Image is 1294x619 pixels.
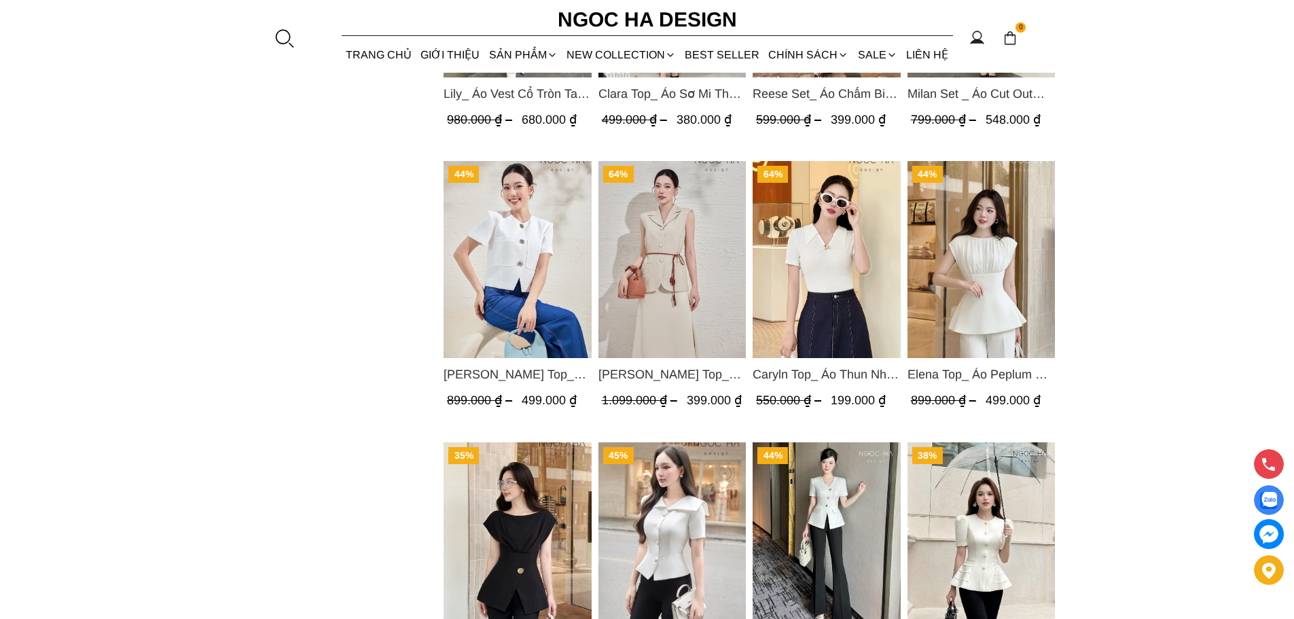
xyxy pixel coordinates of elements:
a: Product image - Caryln Top_ Áo Thun Nhún Ngực Tay Cộc Màu Đỏ A1062 [753,161,901,358]
img: Laura Top_ Áo Vest Cổ Tròn Dáng Suông Lửng A1079 [444,161,592,358]
a: Link to Lily_ Áo Vest Cổ Tròn Tay Lừng Mix Chân Váy Lưới Màu Hồng A1082+CV140 [444,84,592,103]
span: Clara Top_ Áo Sơ Mi Thô Cổ Đức Màu Trắng A1089 [598,84,746,103]
a: Product image - Laura Top_ Áo Vest Cổ Tròn Dáng Suông Lửng A1079 [444,161,592,358]
a: Link to Reese Set_ Áo Chấm Bi Vai Chờm Mix Chân Váy Xếp Ly Hông Màu Nâu Tây A1087+CV142 [753,84,901,103]
span: 599.000 ₫ [756,113,825,126]
span: Reese Set_ Áo Chấm Bi Vai Chờm Mix Chân Váy Xếp Ly Hông Màu Nâu Tây A1087+CV142 [753,84,901,103]
span: 550.000 ₫ [756,393,825,407]
span: 399.000 ₫ [831,113,886,126]
span: Milan Set _ Áo Cut Out Tùng Không Tay Kết Hợp Chân Váy Xếp Ly A1080+CV139 [907,84,1055,103]
a: Link to Audrey Top_ Áo Vest Linen Dáng Suông A1074 [598,365,746,384]
span: 0 [1016,22,1026,33]
a: TRANG CHỦ [342,37,416,73]
div: SẢN PHẨM [484,37,562,73]
span: [PERSON_NAME] Top_ Áo Vest Cổ Tròn Dáng Suông Lửng A1079 [444,365,592,384]
img: Elena Top_ Áo Peplum Cổ Nhún Màu Trắng A1066 [907,161,1055,358]
a: Link to Milan Set _ Áo Cut Out Tùng Không Tay Kết Hợp Chân Váy Xếp Ly A1080+CV139 [907,84,1055,103]
span: 399.000 ₫ [686,393,741,407]
span: Caryln Top_ Áo Thun Nhún Ngực Tay Cộc Màu Đỏ A1062 [753,365,901,384]
a: Product image - Audrey Top_ Áo Vest Linen Dáng Suông A1074 [598,161,746,358]
span: 499.000 ₫ [601,113,670,126]
div: Chính sách [764,37,853,73]
span: 380.000 ₫ [676,113,731,126]
a: GIỚI THIỆU [416,37,484,73]
span: 680.000 ₫ [522,113,577,126]
span: 799.000 ₫ [910,113,979,126]
span: Elena Top_ Áo Peplum Cổ Nhún Màu Trắng A1066 [907,365,1055,384]
span: 980.000 ₫ [447,113,516,126]
a: SALE [853,37,901,73]
a: BEST SELLER [681,37,764,73]
img: Caryln Top_ Áo Thun Nhún Ngực Tay Cộc Màu Đỏ A1062 [753,161,901,358]
span: 548.000 ₫ [985,113,1040,126]
span: 499.000 ₫ [985,393,1040,407]
img: Audrey Top_ Áo Vest Linen Dáng Suông A1074 [598,161,746,358]
a: Link to Elena Top_ Áo Peplum Cổ Nhún Màu Trắng A1066 [907,365,1055,384]
span: 1.099.000 ₫ [601,393,680,407]
a: Ngoc Ha Design [545,3,749,36]
img: img-CART-ICON-ksit0nf1 [1003,31,1018,46]
a: Link to Laura Top_ Áo Vest Cổ Tròn Dáng Suông Lửng A1079 [444,365,592,384]
span: Lily_ Áo Vest Cổ Tròn Tay Lừng Mix Chân Váy Lưới Màu Hồng A1082+CV140 [444,84,592,103]
a: LIÊN HỆ [901,37,952,73]
span: 199.000 ₫ [831,393,886,407]
a: messenger [1254,519,1284,549]
span: 899.000 ₫ [910,393,979,407]
a: Link to Clara Top_ Áo Sơ Mi Thô Cổ Đức Màu Trắng A1089 [598,84,746,103]
span: 899.000 ₫ [447,393,516,407]
span: [PERSON_NAME] Top_ Áo Vest Linen Dáng Suông A1074 [598,365,746,384]
a: Link to Caryln Top_ Áo Thun Nhún Ngực Tay Cộc Màu Đỏ A1062 [753,365,901,384]
img: Display image [1260,492,1277,509]
a: Product image - Elena Top_ Áo Peplum Cổ Nhún Màu Trắng A1066 [907,161,1055,358]
a: Display image [1254,485,1284,515]
span: 499.000 ₫ [522,393,577,407]
a: NEW COLLECTION [562,37,680,73]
